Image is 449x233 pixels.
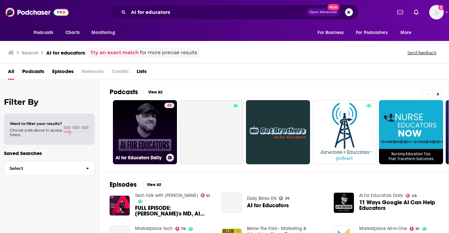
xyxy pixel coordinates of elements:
h2: Filter By [4,97,95,107]
span: Charts [65,28,80,37]
button: Open AdvancedNew [306,8,340,16]
a: 48 [406,194,417,198]
a: Tech Talk with Jess Kelly [135,193,198,198]
span: Podcasts [34,28,53,37]
span: New [328,4,339,10]
a: All [8,66,14,80]
a: Try an exact match [90,49,139,57]
a: Podcasts [22,66,44,80]
span: For Podcasters [356,28,388,37]
img: 11 Ways Google AI Can Help Educators [334,193,354,213]
button: Select [4,161,95,176]
a: 48 [164,103,174,108]
svg: Add a profile image [438,5,444,10]
button: open menu [352,26,397,39]
a: EpisodesView All [110,180,166,189]
a: PodcastsView All [110,88,167,96]
a: 61 [201,193,210,197]
span: 61 [206,194,210,197]
a: 81 [410,227,419,231]
span: Credits [112,66,129,80]
span: Networks [82,66,104,80]
button: View All [142,181,166,189]
a: Show notifications dropdown [411,7,421,18]
a: 78 [175,227,186,231]
button: open menu [29,26,62,39]
h3: AI for educators [46,50,85,56]
button: open menu [87,26,123,39]
a: Show notifications dropdown [395,7,406,18]
a: Daily Blinks EN [247,196,276,201]
span: Want to filter your results? [10,121,62,126]
h2: Episodes [110,180,137,189]
span: More [400,28,412,37]
a: Episodes [52,66,74,80]
a: 48AI for Educators Daily [113,100,177,164]
span: 78 [181,227,186,230]
span: 81 [416,227,419,230]
span: Monitoring [91,28,115,37]
a: AI for Educators Daily [359,193,403,198]
a: Marketplace All-in-One [359,226,407,231]
button: Send feedback [405,50,438,56]
span: for more precise results [140,49,197,57]
a: 39 [279,196,290,200]
button: Show profile menu [429,5,444,19]
a: AI for Educators [247,203,289,208]
button: View All [143,88,167,96]
span: 48 [167,102,172,109]
span: 39 [285,197,290,200]
a: 11 Ways Google AI Can Help Educators [359,200,438,211]
div: Search podcasts, credits, & more... [110,5,359,20]
a: Marketplace Tech [135,226,173,231]
a: Charts [61,26,84,39]
h2: Podcasts [110,88,138,96]
button: open menu [313,26,352,39]
span: Select [4,166,81,171]
span: Choose a tab above to access filters. [10,128,62,137]
a: Lists [137,66,147,80]
span: FULL EPISODE: [PERSON_NAME]'s MD, AI educators and #TheInbox [135,205,214,216]
input: Search podcasts, credits, & more... [128,7,306,18]
h3: Search [22,50,38,56]
img: Podchaser - Follow, Share and Rate Podcasts [5,6,69,19]
span: Logged in as AllisonGren [429,5,444,19]
h3: AI for Educators Daily [116,155,163,161]
img: FULL EPISODE: Ford's MD, AI educators and #TheInbox [110,196,130,216]
a: AI for Educators [222,193,242,213]
span: For Business [318,28,344,37]
p: Saved Searches [4,150,95,156]
span: Open Advanced [309,11,337,14]
button: open menu [396,26,420,39]
span: 48 [412,194,417,197]
img: User Profile [429,5,444,19]
a: FULL EPISODE: Ford's MD, AI educators and #TheInbox [135,205,214,216]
